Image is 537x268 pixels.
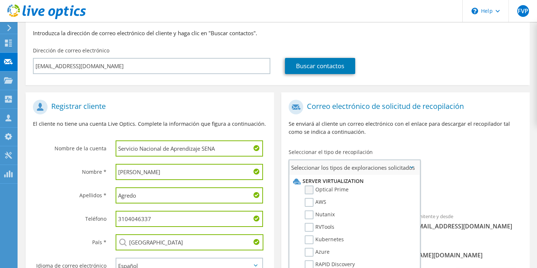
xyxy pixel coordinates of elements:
p: El cliente no tiene una cuenta Live Optics. Complete la información que figura a continuación. [33,120,267,128]
span: FVP [517,5,529,17]
label: Azure [305,248,330,257]
label: Dirección de correo electrónico [33,47,109,54]
div: Para [281,209,405,234]
h1: Registrar cliente [33,100,263,114]
label: País * [33,234,106,246]
label: Nombre * [33,164,106,176]
label: AWS [305,198,326,207]
label: Nutanix [305,210,335,219]
span: Seleccionar los tipos de exploraciones solicitados [289,160,420,175]
h3: Introduzca la dirección de correo electrónico del cliente y haga clic en "Buscar contactos". [33,29,522,37]
div: Recopilaciones solicitadas [281,178,530,205]
label: RVTools [305,223,334,232]
div: Remitente y desde [405,209,529,234]
label: Kubernetes [305,235,344,244]
label: Teléfono [33,211,106,223]
div: CC y Responder a [281,238,530,263]
label: Nombre de la cuenta [33,140,106,152]
li: Server Virtualization [291,177,416,186]
label: Optical Prime [305,186,349,194]
svg: \n [472,8,478,14]
p: Se enviará al cliente un correo electrónico con el enlace para descargar el recopilador tal como ... [289,120,522,136]
span: [EMAIL_ADDRESS][DOMAIN_NAME] [413,222,522,230]
h1: Correo electrónico de solicitud de recopilación [289,100,519,114]
label: Seleccionar el tipo de recopilación [289,148,373,156]
label: Apellidos * [33,187,106,199]
a: Buscar contactos [285,58,355,74]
